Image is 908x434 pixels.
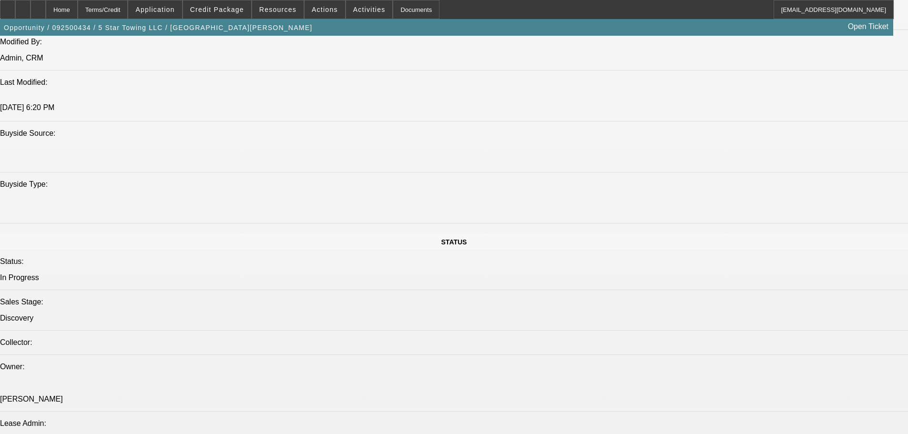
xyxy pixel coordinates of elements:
[312,6,338,13] span: Actions
[190,6,244,13] span: Credit Package
[135,6,174,13] span: Application
[353,6,386,13] span: Activities
[4,24,312,31] span: Opportunity / 092500434 / 5 Star Towing LLC / [GEOGRAPHIC_DATA][PERSON_NAME]
[346,0,393,19] button: Activities
[441,238,467,246] span: STATUS
[844,19,892,35] a: Open Ticket
[183,0,251,19] button: Credit Package
[128,0,182,19] button: Application
[259,6,296,13] span: Resources
[305,0,345,19] button: Actions
[252,0,304,19] button: Resources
